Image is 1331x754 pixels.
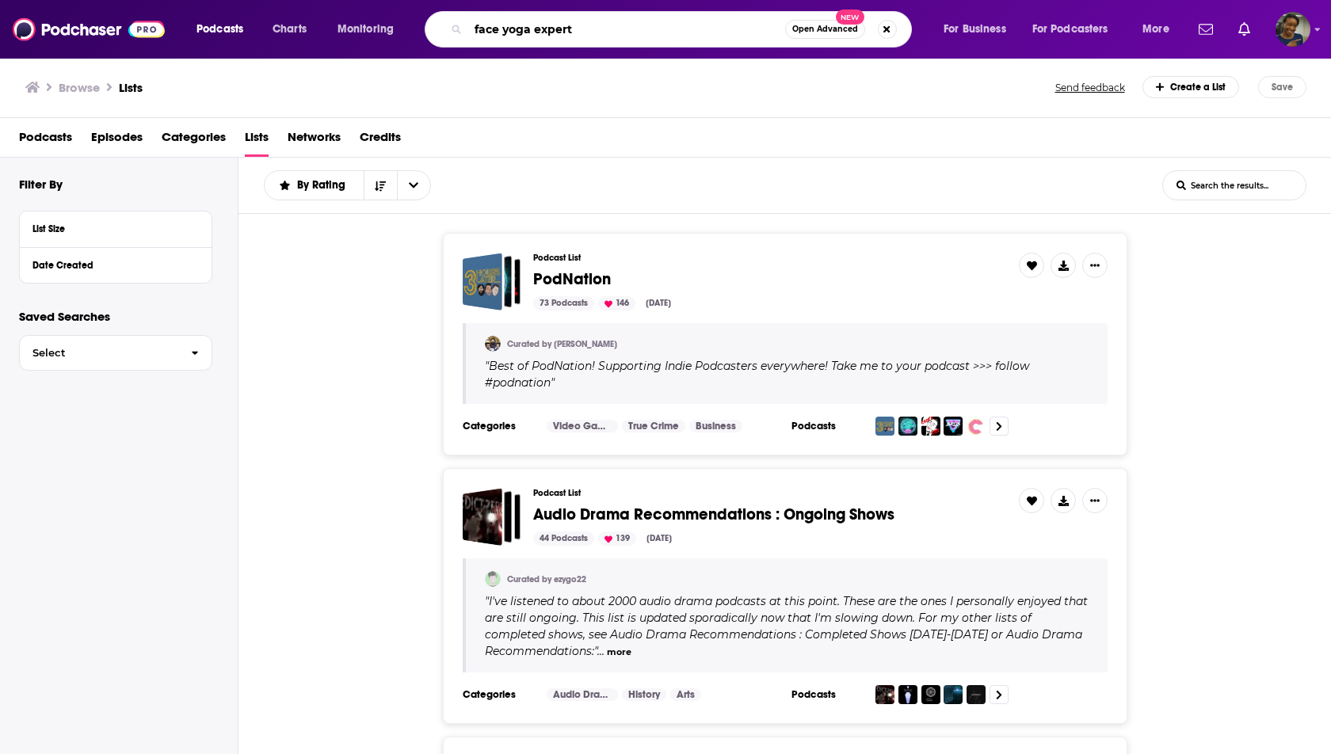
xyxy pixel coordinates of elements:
span: PodNation [533,269,611,289]
button: open menu [397,171,430,200]
div: Date Created [32,260,189,271]
span: Charts [273,18,307,40]
button: more [607,645,631,659]
div: 146 [598,296,635,310]
span: Logged in as sabrinajohnson [1276,12,1310,47]
a: Audio Drama Recommendations : Ongoing Shows [463,488,521,546]
h3: Browse [59,80,100,95]
a: Arts [670,688,701,701]
button: Show More Button [1082,253,1108,278]
button: Show More Button [1082,488,1108,513]
h3: Podcast List [533,488,1006,498]
button: open menu [1131,17,1189,42]
button: open menu [185,17,264,42]
span: New [836,10,864,25]
h3: Podcast List [533,253,1006,263]
span: For Podcasters [1032,18,1108,40]
a: Episodes [91,124,143,157]
a: PodNation [463,253,521,310]
span: Select [20,348,178,358]
a: Lists [245,124,269,157]
a: Video Games [547,420,618,432]
div: [DATE] [639,296,677,310]
a: Show notifications dropdown [1192,16,1219,43]
img: Eat Crime [967,417,986,436]
img: The Silt Verses [921,685,940,704]
img: Alex3HL [485,336,501,352]
button: Select [19,335,212,371]
button: Send feedback [1051,81,1130,94]
div: [DATE] [640,531,678,546]
span: Podcasts [196,18,243,40]
h2: Choose List sort [264,170,431,200]
img: 3 Hours Later [875,417,894,436]
span: Best of PodNation! Supporting Indie Podcasters everywhere! Take me to your podcast >>> follow #po... [485,359,1029,390]
img: Cold Callers Comedy [898,417,917,436]
button: Date Created [32,254,199,274]
a: Networks [288,124,341,157]
span: For Business [944,18,1006,40]
span: ... [597,644,604,658]
button: open menu [1022,17,1131,42]
img: Cage's Kiss: The Nicolas Cage Podcast [921,417,940,436]
img: Super Media Bros Podcast [944,417,963,436]
a: True Crime [622,420,685,432]
h3: Podcasts [791,420,863,432]
img: Podchaser - Follow, Share and Rate Podcasts [13,14,165,44]
button: open menu [932,17,1026,42]
button: Open AdvancedNew [785,20,865,39]
div: 44 Podcasts [533,531,594,546]
span: " " [485,359,1029,390]
div: 73 Podcasts [533,296,594,310]
h3: Categories [463,420,534,432]
img: The Pasithea Powder [898,685,917,704]
a: Categories [162,124,226,157]
span: More [1142,18,1169,40]
input: Search podcasts, credits, & more... [468,17,785,42]
a: Podcasts [19,124,72,157]
img: User Profile [1276,12,1310,47]
h2: Filter By [19,177,63,192]
a: Lists [119,80,143,95]
img: ezygo22 [485,571,501,587]
span: I've listened to about 2000 audio drama podcasts at this point. These are the ones I personally e... [485,594,1088,658]
img: DERELICT [944,685,963,704]
div: Search podcasts, credits, & more... [440,11,927,48]
span: Audio Drama Recommendations : Ongoing Shows [533,505,894,524]
h3: Categories [463,688,534,701]
a: PodNation [533,271,611,288]
button: Show profile menu [1276,12,1310,47]
a: Credits [360,124,401,157]
button: List Size [32,218,199,238]
a: Audio Drama [547,688,618,701]
a: Charts [262,17,316,42]
button: open menu [265,180,364,191]
img: Edict Zero - FIS [875,685,894,704]
div: Create a List [1142,76,1240,98]
h3: Podcasts [791,688,863,701]
a: Business [689,420,742,432]
a: Curated by ezygo22 [507,574,586,585]
span: " " [485,594,1088,658]
div: 139 [598,531,636,546]
a: Curated by [PERSON_NAME] [507,339,617,349]
button: Save [1258,76,1306,98]
span: Open Advanced [792,25,858,33]
span: Monitoring [338,18,394,40]
span: By Rating [297,180,351,191]
p: Saved Searches [19,309,212,324]
img: Malevolent [967,685,986,704]
a: Show notifications dropdown [1232,16,1257,43]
